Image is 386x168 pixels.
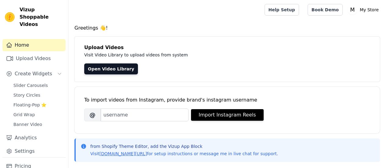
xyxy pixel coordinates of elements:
[84,63,138,74] a: Open Video Library
[10,110,66,119] a: Grid Wrap
[84,51,358,59] p: Visit Video Library to upload videos from system
[350,7,355,13] text: M
[90,143,278,149] p: from Shopify Theme Editor, add the Vizup App Block
[10,91,66,99] a: Story Circles
[74,24,380,32] h4: Greetings 👋!
[2,39,66,51] a: Home
[5,12,15,22] img: Vizup
[191,109,264,121] button: Import Instagram Reels
[15,70,52,77] span: Create Widgets
[99,151,147,156] a: [DOMAIN_NAME][URL]
[20,6,63,28] span: Vizup Shoppable Videos
[13,82,48,88] span: Slider Carousels
[13,112,35,118] span: Grid Wrap
[84,44,370,51] h4: Upload Videos
[265,4,299,16] a: Help Setup
[308,4,343,16] a: Book Demo
[13,92,40,98] span: Story Circles
[10,81,66,90] a: Slider Carousels
[10,101,66,109] a: Floating-Pop ⭐
[2,145,66,157] a: Settings
[90,151,278,157] p: Visit for setup instructions or message me in live chat for support.
[84,109,101,121] span: @
[13,121,42,127] span: Banner Video
[10,120,66,129] a: Banner Video
[2,132,66,144] a: Analytics
[357,4,381,15] p: My Store
[2,68,66,80] button: Create Widgets
[348,4,381,15] button: M My Store
[84,96,370,104] div: To import videos from Instagram, provide brand's instagram username
[2,52,66,65] a: Upload Videos
[13,102,46,108] span: Floating-Pop ⭐
[101,109,189,121] input: username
